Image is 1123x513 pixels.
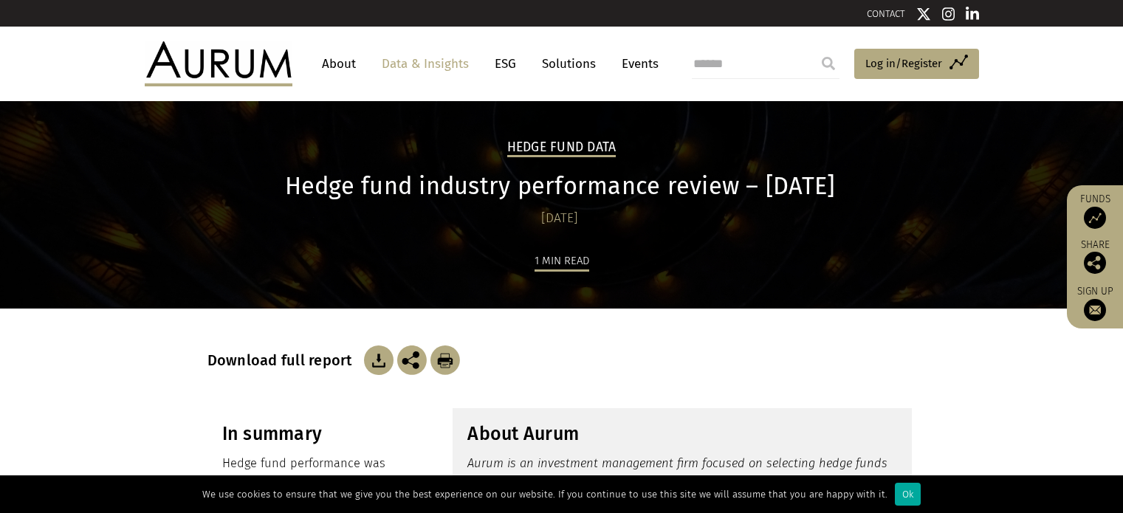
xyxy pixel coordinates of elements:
div: Ok [895,483,921,506]
a: CONTACT [867,8,905,19]
a: Log in/Register [854,49,979,80]
h1: Hedge fund industry performance review – [DATE] [207,172,913,201]
a: Solutions [535,50,603,78]
a: Funds [1074,193,1116,229]
span: Log in/Register [865,55,942,72]
img: Download Article [430,345,460,375]
img: Twitter icon [916,7,931,21]
img: Access Funds [1084,207,1106,229]
h2: Hedge Fund Data [507,140,617,157]
a: Data & Insights [374,50,476,78]
div: 1 min read [535,252,589,272]
img: Sign up to our newsletter [1084,299,1106,321]
h3: Download full report [207,351,360,369]
input: Submit [814,49,843,78]
div: Share [1074,240,1116,274]
img: Share this post [397,345,427,375]
a: Sign up [1074,285,1116,321]
h3: About Aurum [467,423,897,445]
a: Events [614,50,659,78]
img: Linkedin icon [966,7,979,21]
img: Instagram icon [942,7,955,21]
div: [DATE] [207,208,913,229]
a: About [315,50,363,78]
a: ESG [487,50,523,78]
img: Share this post [1084,252,1106,274]
h3: In summary [222,423,406,445]
img: Aurum [145,41,292,86]
img: Download Article [364,345,394,375]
